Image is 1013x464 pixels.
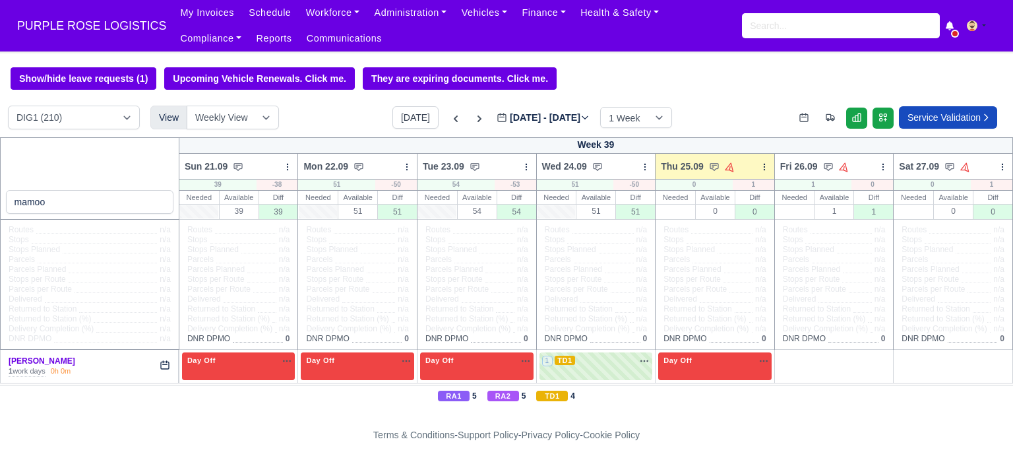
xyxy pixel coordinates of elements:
div: 51 [537,180,614,190]
span: Stops [545,235,565,245]
label: [DATE] - [DATE] [497,110,590,125]
span: 0 [1000,334,1004,343]
span: Returned to Station [9,304,77,314]
strong: 5 [472,391,477,401]
span: Delivery Completion (%) [306,324,391,334]
div: 54 [417,180,495,190]
span: n/a [875,314,886,323]
div: Available [458,191,497,204]
div: 51 [338,204,377,218]
span: n/a [279,304,290,314]
span: Parcels per Route [663,284,727,294]
span: Stops per Route [663,275,721,284]
span: n/a [636,265,648,274]
span: Tue 23.09 [423,160,464,173]
span: n/a [993,225,1004,234]
div: Needed [656,191,695,204]
strong: 1 [9,367,13,375]
div: 0 [934,204,973,218]
span: Returned to Station [425,304,493,314]
span: Parcels [545,255,571,265]
span: n/a [993,235,1004,244]
span: Stops [187,235,208,245]
span: Returned to Station [663,304,731,314]
span: Routes [902,225,927,235]
div: 54 [497,204,536,219]
span: Parcels Planned [663,265,721,275]
span: Returned to Station (%) [306,314,388,324]
span: n/a [160,314,171,323]
span: Delivered [902,294,935,304]
span: n/a [398,255,409,264]
div: Needed [894,191,933,204]
button: [DATE] [392,106,439,129]
span: Routes [545,225,570,235]
span: n/a [279,255,290,264]
span: n/a [993,314,1004,323]
span: n/a [517,294,528,304]
span: Wed 24.09 [542,160,587,173]
iframe: Chat Widget [947,401,1013,464]
div: 0 [894,180,971,190]
span: n/a [517,314,528,323]
span: Parcels [306,255,332,265]
div: Diff [973,191,1012,204]
span: n/a [279,275,290,284]
span: DNR DPMO [9,334,51,344]
div: - - - [131,428,882,443]
span: Delivered [9,294,42,304]
span: n/a [398,304,409,314]
span: Routes [187,225,212,235]
a: PURPLE ROSE LOGISTICS [11,13,173,39]
div: Needed [298,191,338,204]
span: Stops per Route [9,275,66,284]
span: Stops [306,235,326,245]
span: Mon 22.09 [303,160,348,173]
span: n/a [279,245,290,254]
span: Parcels per Route [425,284,489,294]
input: Search contractors... [6,190,173,214]
div: Available [815,191,854,204]
span: Parcels [783,255,809,265]
div: 51 [616,204,655,219]
span: n/a [993,255,1004,264]
input: Search... [742,13,940,38]
a: Privacy Policy [522,430,580,440]
span: n/a [993,304,1004,314]
span: Returned to Station [306,304,374,314]
span: Returned to Station [783,304,851,314]
div: Available [220,191,259,204]
strong: 5 [522,391,526,401]
span: n/a [636,284,648,294]
span: n/a [160,225,171,234]
span: n/a [160,265,171,274]
a: Cookie Policy [583,430,640,440]
div: Diff [259,191,298,204]
span: Routes [425,225,450,235]
span: Delivered [425,294,459,304]
div: Available [576,191,615,204]
span: Stops [902,235,922,245]
div: 1 [815,204,854,218]
span: 0 [286,334,290,343]
span: Returned to Station (%) [902,314,984,324]
span: n/a [636,275,648,284]
span: n/a [160,235,171,244]
div: Needed [537,191,576,204]
span: Day Off [303,356,337,365]
span: n/a [636,255,648,264]
a: Terms & Conditions [373,430,454,440]
span: n/a [636,245,648,254]
span: DNR DPMO [663,334,706,344]
span: n/a [875,275,886,284]
span: Stops per Route [306,275,363,284]
span: n/a [279,225,290,234]
span: Routes [663,225,689,235]
span: n/a [755,324,766,333]
span: Stops Planned [545,245,596,255]
div: 0 [973,204,1012,219]
span: n/a [875,235,886,244]
span: Returned to Station [545,304,613,314]
span: n/a [398,314,409,323]
span: RA1 [438,391,470,401]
